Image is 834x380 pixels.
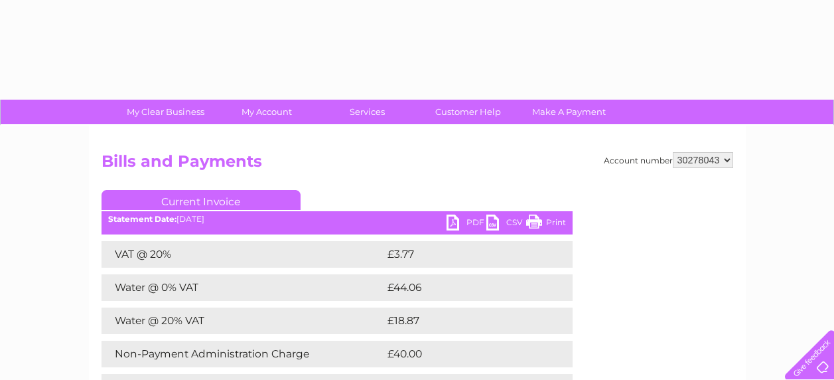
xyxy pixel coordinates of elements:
[111,100,220,124] a: My Clear Business
[486,215,526,234] a: CSV
[102,274,384,301] td: Water @ 0% VAT
[384,341,547,367] td: £40.00
[413,100,523,124] a: Customer Help
[447,215,486,234] a: PDF
[384,308,545,334] td: £18.87
[102,241,384,268] td: VAT @ 20%
[514,100,624,124] a: Make A Payment
[384,274,547,301] td: £44.06
[526,215,566,234] a: Print
[102,215,573,224] div: [DATE]
[313,100,422,124] a: Services
[102,190,301,210] a: Current Invoice
[102,308,384,334] td: Water @ 20% VAT
[102,341,384,367] td: Non-Payment Administration Charge
[108,214,176,224] b: Statement Date:
[604,152,733,168] div: Account number
[384,241,541,268] td: £3.77
[212,100,321,124] a: My Account
[102,152,733,177] h2: Bills and Payments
